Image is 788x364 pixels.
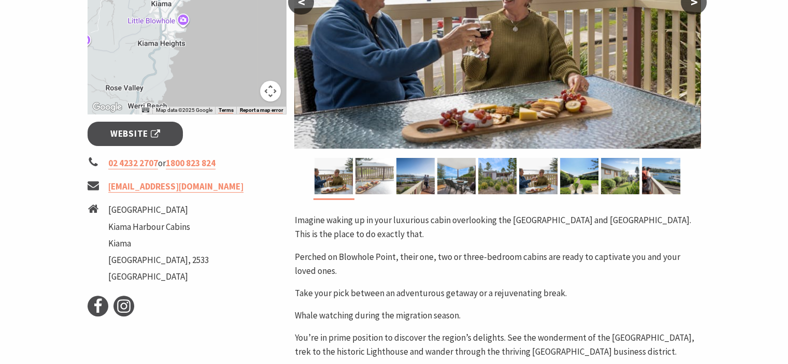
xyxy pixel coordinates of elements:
span: Map data ©2025 Google [155,107,212,113]
button: Keyboard shortcuts [142,107,149,114]
li: [GEOGRAPHIC_DATA], 2533 [108,253,209,267]
button: Map camera controls [260,81,281,101]
img: Couple toast [314,158,353,194]
p: Whale watching during the migration season. [294,309,700,323]
img: Large deck, harbour views, couple [642,158,680,194]
a: 1800 823 824 [166,157,216,169]
li: Kiama Harbour Cabins [108,220,209,234]
img: Exterior at Kiama Harbour Cabins [478,158,517,194]
img: Side cabin [601,158,639,194]
img: Google [90,100,124,114]
img: Private balcony, ocean views [437,158,476,194]
li: Kiama [108,237,209,251]
a: Report a map error [239,107,283,113]
p: Imagine waking up in your luxurious cabin overlooking the [GEOGRAPHIC_DATA] and [GEOGRAPHIC_DATA]... [294,213,700,241]
li: [GEOGRAPHIC_DATA] [108,270,209,284]
a: [EMAIL_ADDRESS][DOMAIN_NAME] [108,181,243,193]
p: You’re in prime position to discover the region’s delights. See the wonderment of the [GEOGRAPHIC... [294,331,700,359]
p: Perched on Blowhole Point, their one, two or three-bedroom cabins are ready to captivate you and ... [294,250,700,278]
li: [GEOGRAPHIC_DATA] [108,203,209,217]
img: Deck ocean view [355,158,394,194]
img: Kiama Harbour Cabins [560,158,598,194]
a: Open this area in Google Maps (opens a new window) [90,100,124,114]
a: Website [88,122,183,146]
li: or [88,156,286,170]
span: Website [110,127,160,141]
img: Couple toast [519,158,557,194]
p: Take your pick between an adventurous getaway or a rejuvenating break. [294,286,700,300]
img: Large deck harbour [396,158,435,194]
a: 02 4232 2707 [108,157,158,169]
a: Terms (opens in new tab) [218,107,233,113]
